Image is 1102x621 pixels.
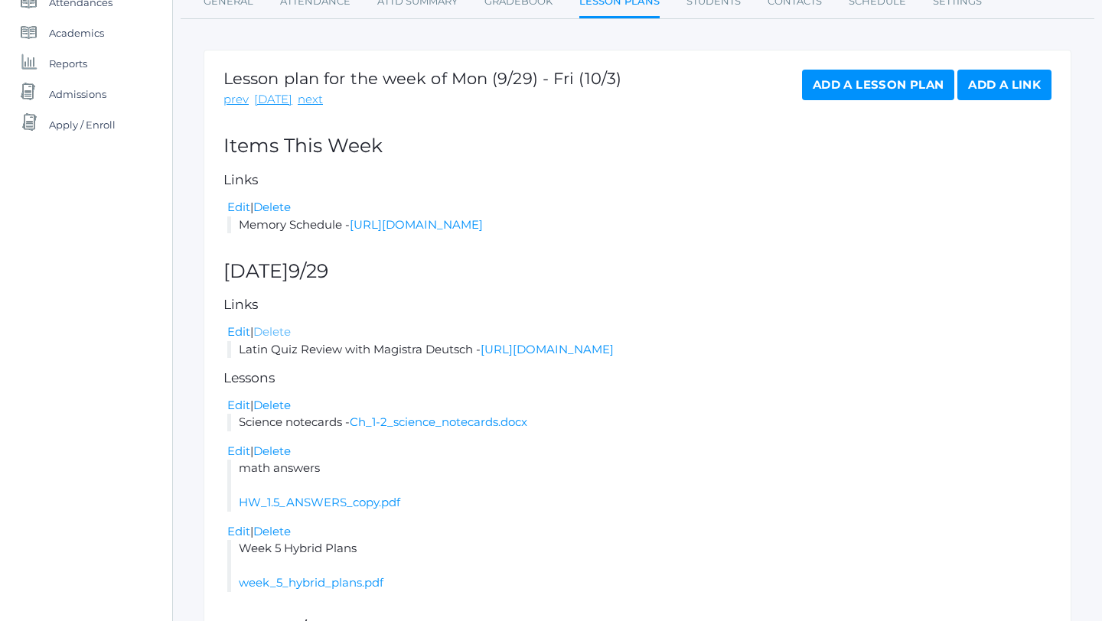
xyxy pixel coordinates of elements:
[223,135,1051,157] h2: Items This Week
[239,575,383,590] a: week_5_hybrid_plans.pdf
[253,200,291,214] a: Delete
[227,523,1051,541] div: |
[298,91,323,109] a: next
[254,91,292,109] a: [DATE]
[223,371,1051,385] h5: Lessons
[49,48,87,79] span: Reports
[227,444,250,458] a: Edit
[227,324,1051,341] div: |
[227,216,1051,234] li: Memory Schedule -
[957,70,1051,100] a: Add a Link
[49,109,116,140] span: Apply / Enroll
[223,70,621,87] h1: Lesson plan for the week of Mon (9/29) - Fri (10/3)
[227,414,1051,431] li: Science notecards -
[223,297,1051,312] h5: Links
[49,18,104,48] span: Academics
[227,397,1051,415] div: |
[227,324,250,339] a: Edit
[802,70,954,100] a: Add a Lesson Plan
[227,524,250,538] a: Edit
[253,324,291,339] a: Delete
[227,398,250,412] a: Edit
[227,200,250,214] a: Edit
[227,199,1051,216] div: |
[289,259,328,282] span: 9/29
[253,444,291,458] a: Delete
[253,524,291,538] a: Delete
[481,342,614,356] a: [URL][DOMAIN_NAME]
[227,460,1051,512] li: math answers
[223,91,249,109] a: prev
[227,341,1051,359] li: Latin Quiz Review with Magistra Deutsch -
[253,398,291,412] a: Delete
[227,540,1051,592] li: Week 5 Hybrid Plans
[227,443,1051,460] div: |
[223,173,1051,187] h5: Links
[239,495,400,509] a: HW_1.5_ANSWERS_copy.pdf
[223,261,1051,282] h2: [DATE]
[350,217,483,232] a: [URL][DOMAIN_NAME]
[350,415,527,429] a: Ch_1-2_science_notecards.docx
[49,79,106,109] span: Admissions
